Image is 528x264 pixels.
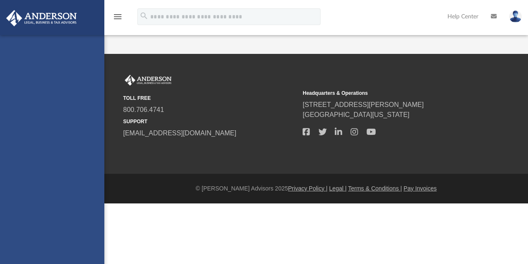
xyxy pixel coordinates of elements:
[123,129,236,137] a: [EMAIL_ADDRESS][DOMAIN_NAME]
[303,101,424,108] a: [STREET_ADDRESS][PERSON_NAME]
[303,89,476,97] small: Headquarters & Operations
[288,185,328,192] a: Privacy Policy |
[348,185,402,192] a: Terms & Conditions |
[509,10,522,23] img: User Pic
[303,111,409,118] a: [GEOGRAPHIC_DATA][US_STATE]
[329,185,347,192] a: Legal |
[104,184,528,193] div: © [PERSON_NAME] Advisors 2025
[139,11,149,20] i: search
[123,118,297,125] small: SUPPORT
[123,75,173,86] img: Anderson Advisors Platinum Portal
[123,106,164,113] a: 800.706.4741
[113,12,123,22] i: menu
[4,10,79,26] img: Anderson Advisors Platinum Portal
[123,94,297,102] small: TOLL FREE
[113,16,123,22] a: menu
[404,185,437,192] a: Pay Invoices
